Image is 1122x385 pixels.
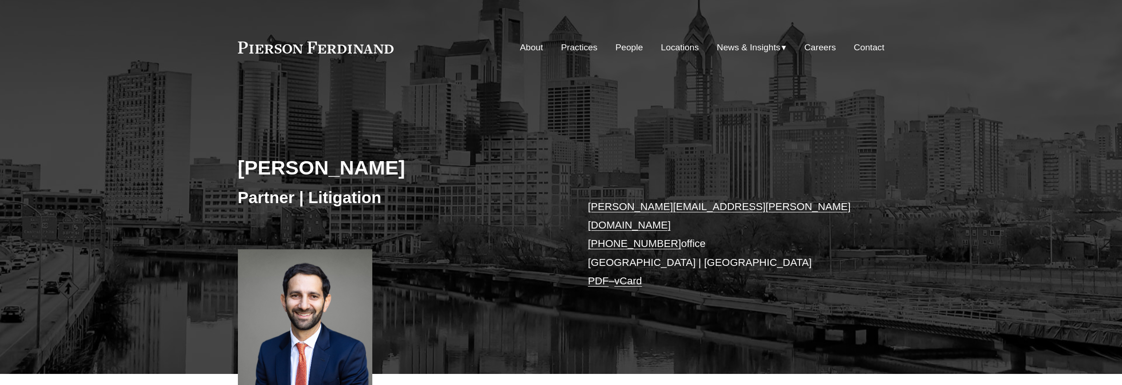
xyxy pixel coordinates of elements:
a: [PHONE_NUMBER] [588,238,681,249]
a: PDF [588,275,609,287]
a: About [520,39,543,56]
a: Contact [854,39,884,56]
a: People [615,39,643,56]
a: Careers [804,39,836,56]
a: folder dropdown [717,39,787,56]
a: [PERSON_NAME][EMAIL_ADDRESS][PERSON_NAME][DOMAIN_NAME] [588,201,851,231]
h2: [PERSON_NAME] [238,156,561,180]
p: office [GEOGRAPHIC_DATA] | [GEOGRAPHIC_DATA] – [588,198,857,291]
h3: Partner | Litigation [238,187,561,208]
a: Practices [561,39,597,56]
a: Locations [661,39,699,56]
span: News & Insights [717,40,781,56]
a: vCard [614,275,642,287]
